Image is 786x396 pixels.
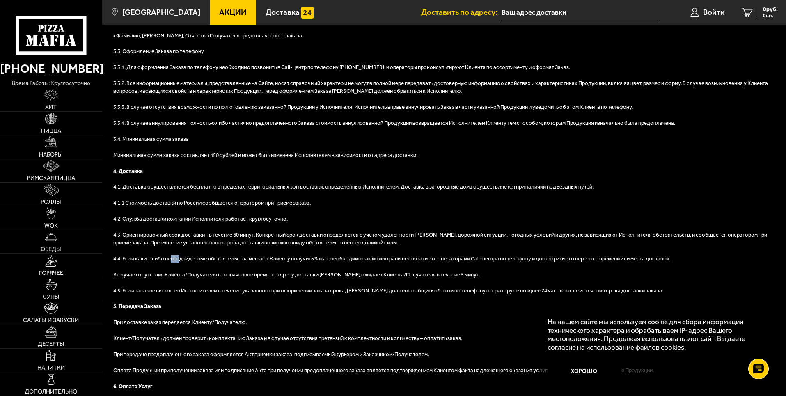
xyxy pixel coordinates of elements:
[113,287,775,295] p: 4.5. Если заказ не выполнен Исполнителем в течение указанного при оформлении заказа срока, [PERSO...
[113,48,775,55] p: 3.3. Оформление Заказа по телефону
[219,8,247,16] span: Акции
[113,120,775,127] p: 3.3.4. В случае аннулирования полностью либо частично предоплаченного Заказа стоимость аннулирова...
[113,183,775,191] p: 4.1. Доставка осуществляется бесплатно в пределах территориальных зон доставки, определенных Испо...
[113,319,775,327] p: При доставке заказ передается Клиенту/Получателю.
[113,168,143,174] b: 4. Доставка
[113,271,775,279] p: В случае отсутствия Клиента/Получателя в назначенное время по адресу доставки [PERSON_NAME] ожида...
[113,231,775,247] p: 4.3. Ориентировочный срок доставки - в течение 60 минут. Конкретный срок доставки определяется с ...
[113,136,775,143] p: 3.4. Минимальная сумма заказа
[266,8,300,16] span: Доставка
[23,317,79,323] span: Салаты и закуски
[38,341,64,347] span: Десерты
[113,367,775,375] p: Оплата Продукции при получении заказа или подписание Акта при получении предоплаченного заказа яв...
[113,303,161,309] b: 5. Передача Заказа
[703,8,725,16] span: Войти
[39,270,63,276] span: Горячее
[44,223,58,228] span: WOK
[113,255,775,263] p: 4.4. Если какие-либо непредвиденные обстоятельства мешают Клиенту получить Заказ, необходимо как ...
[113,383,153,389] b: 6. Оплата Услуг
[113,215,775,223] p: 4.2. Служба доставки компании Исполнителя работает круглосуточно.
[43,294,60,299] span: Супы
[113,104,775,111] p: 3.3.3. В случае отсутствия возможности по приготовлению заказанной Продукции у Исполнителя, Испол...
[113,64,775,71] p: 3.3.1. Для оформления Заказа по телефону необходимо позвонить в Call-центр по телефону [PHONE_NUM...
[113,335,775,343] p: Клиент/Получатель должен проверить комплектацию Заказа и в случае отсутствия претензий к комплект...
[113,199,775,207] p: 4.1.1 Стоимость доставки по России сообщается оператором при приеме заказа.
[41,246,61,252] span: Обеды
[37,365,65,371] span: Напитки
[113,80,775,95] p: 3.3.2. Все информационные материалы, представленные на Сайте, носят справочный характер и не могу...
[763,13,778,18] span: 0 шт.
[113,32,775,40] p: • Фамилию, [PERSON_NAME], Отчество Получателя предоплаченного заказа.
[502,5,659,20] input: Ваш адрес доставки
[25,389,77,394] span: Дополнительно
[421,8,502,16] span: Доставить по адресу:
[113,351,775,359] p: При передаче предоплаченного заказа оформляется Акт приемки заказа, подписываемый курьером и Зака...
[301,7,314,19] img: 15daf4d41897b9f0e9f617042186c801.svg
[39,152,63,157] span: Наборы
[763,7,778,12] span: 0 руб.
[548,359,621,384] button: Хорошо
[122,8,200,16] span: [GEOGRAPHIC_DATA]
[45,104,57,110] span: Хит
[548,318,762,352] p: На нашем сайте мы используем cookie для сбора информации технического характера и обрабатываем IP...
[27,175,75,181] span: Римская пицца
[41,199,61,205] span: Роллы
[41,128,61,134] span: Пицца
[113,152,775,159] p: Минимальная сумма заказа составляет 450 рублей и может быть изменена Исполнителем в зависимости о...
